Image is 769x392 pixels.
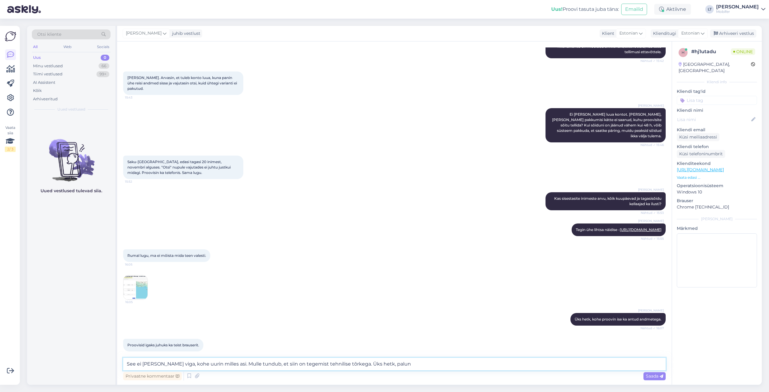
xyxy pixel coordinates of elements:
p: Kliendi nimi [677,107,757,114]
span: 16:07 [125,352,147,356]
div: 0 [101,55,109,61]
a: [PERSON_NAME]Mobifer [716,5,765,14]
a: [URL][DOMAIN_NAME] [620,227,661,232]
span: Rumal lugu, ma ei mõista mida teen valesti. [127,253,206,258]
div: Aktiivne [654,4,691,15]
div: Küsi telefoninumbrit [677,150,725,158]
div: [GEOGRAPHIC_DATA], [GEOGRAPHIC_DATA] [679,61,751,74]
span: Proovisid igaks juhuks ka teist brauserit. [127,343,199,347]
div: Minu vestlused [33,63,63,69]
p: Chrome [TECHNICAL_ID] [677,204,757,210]
span: Nähtud ✓ 15:42 [640,59,664,63]
p: Märkmed [677,225,757,232]
a: [URL][DOMAIN_NAME] [677,167,724,172]
p: Brauser [677,198,757,204]
p: Klienditeekond [677,160,757,167]
div: juhib vestlust [170,30,200,37]
button: Emailid [621,4,647,15]
span: 16:05 [125,300,148,304]
div: Web [62,43,73,51]
div: 66 [99,63,109,69]
span: [PERSON_NAME] [638,187,664,192]
span: Estonian [681,30,700,37]
div: Tiimi vestlused [33,71,62,77]
div: Vaata siia [5,125,16,152]
div: 99+ [96,71,109,77]
input: Lisa nimi [677,116,750,123]
div: Klient [600,30,614,37]
span: 15:52 [125,179,147,184]
span: Estonian [619,30,638,37]
p: Windows 10 [677,189,757,195]
div: Proovi tasuta juba täna: [551,6,619,13]
div: Küsi meiliaadressi [677,133,719,141]
span: h [682,50,685,55]
div: # hj1utadu [691,48,731,55]
div: Uus [33,55,41,61]
span: Saada [646,373,663,379]
span: Kas sisestasite inimeste arvu, kõik kuupäevad ja tagasisõidu kellaajad ka ilusti? [554,196,662,206]
span: 15:43 [125,95,147,100]
img: Askly Logo [5,31,16,42]
span: Nähtud ✓ 15:55 [641,236,664,241]
p: Kliendi telefon [677,144,757,150]
span: Nähtud ✓ 15:46 [640,143,664,147]
div: All [32,43,39,51]
span: Otsi kliente [37,31,61,38]
div: 2 / 3 [5,147,16,152]
span: Online [731,48,755,55]
p: Operatsioonisüsteem [677,183,757,189]
div: Arhiveeri vestlus [710,29,756,38]
div: Privaatne kommentaar [123,372,182,380]
span: [PERSON_NAME] [126,30,162,37]
div: Klienditugi [651,30,676,37]
div: LT [705,5,714,14]
p: Uued vestlused tulevad siia. [41,188,102,194]
span: Saku-[GEOGRAPHIC_DATA], edasi tagasi 20 inimest, novembri alguses. "Otsi" nupule vajutades ei juh... [127,160,232,175]
div: [PERSON_NAME] [677,216,757,222]
p: Kliendi tag'id [677,88,757,95]
div: Socials [96,43,111,51]
span: Nähtud ✓ 16:07 [640,326,664,330]
p: Vaata edasi ... [677,175,757,180]
span: Tegin ühe lihtsa näidise - [576,227,661,232]
div: AI Assistent [33,80,55,86]
input: Lisa tag [677,96,757,105]
div: Mobifer [716,9,759,14]
span: [PERSON_NAME]. Arvasin, et tuleb konto luua, kuna panin ühe reisi andmed sisse ja vajutasin otsi,... [127,75,238,91]
span: Uued vestlused [57,107,85,112]
span: [PERSON_NAME] [638,103,664,108]
div: [PERSON_NAME] [716,5,759,9]
span: Ei [PERSON_NAME] luua kontot. [PERSON_NAME], [PERSON_NAME] pakkumisi kätte ei saanud, kuhu proovi... [552,112,662,138]
p: Kliendi email [677,127,757,133]
span: Üks hetk, kohe proovin ise ka antud andmetega. [575,317,661,321]
div: Kliendi info [677,79,757,85]
b: Uus! [551,6,563,12]
img: No chats [27,128,115,182]
img: Attachment [123,275,147,299]
div: Arhiveeritud [33,96,58,102]
span: Nähtud ✓ 15:53 [641,211,664,215]
span: [PERSON_NAME] [638,308,664,313]
span: [PERSON_NAME] [638,219,664,223]
div: Kõik [33,88,42,94]
textarea: See ei [PERSON_NAME] viga, kohe uurin milles asi. Mulle tundub, et siin on tegemist tehnilise tõr... [123,358,666,370]
span: 16:05 [125,262,147,267]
